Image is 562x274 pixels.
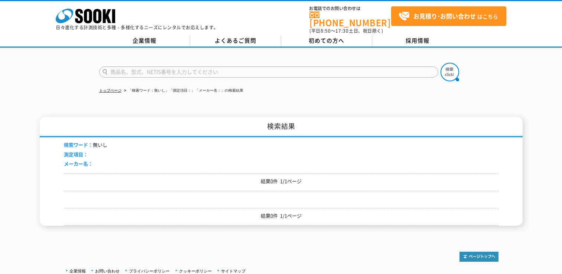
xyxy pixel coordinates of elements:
a: よくあるご質問 [190,35,281,46]
p: 結果0件 1/1ページ [64,212,498,220]
span: お電話でのお問い合わせは [309,6,391,11]
li: 無いし [64,141,107,149]
input: 商品名、型式、NETIS番号を入力してください [99,66,438,78]
a: 企業情報 [99,35,190,46]
a: 企業情報 [69,269,86,273]
span: 初めての方へ [309,36,344,45]
a: サイトマップ [221,269,246,273]
img: トップページへ [459,252,498,262]
a: [PHONE_NUMBER] [309,12,391,27]
a: お見積り･お問い合わせはこちら [391,6,506,26]
a: 初めての方へ [281,35,372,46]
a: クッキーポリシー [179,269,212,273]
span: 測定項目： [64,151,88,158]
h1: 検索結果 [40,117,523,137]
p: 結果0件 1/1ページ [64,177,498,185]
a: トップページ [99,88,121,92]
li: 「検索ワード：無いし」「測定項目：」「メーカー名：」の検索結果 [123,87,243,95]
span: はこちら [399,11,498,22]
a: プライバシーポリシー [129,269,170,273]
span: 8:50 [321,27,331,34]
p: 日々進化する計測技術と多種・多様化するニーズにレンタルでお応えします。 [56,25,218,30]
a: お問い合わせ [95,269,120,273]
span: 検索ワード： [64,141,93,148]
span: 17:30 [335,27,349,34]
a: 採用情報 [372,35,463,46]
span: メーカー名： [64,160,93,167]
strong: お見積り･お問い合わせ [413,12,476,20]
img: btn_search.png [441,63,459,81]
span: (平日 ～ 土日、祝日除く) [309,27,383,34]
